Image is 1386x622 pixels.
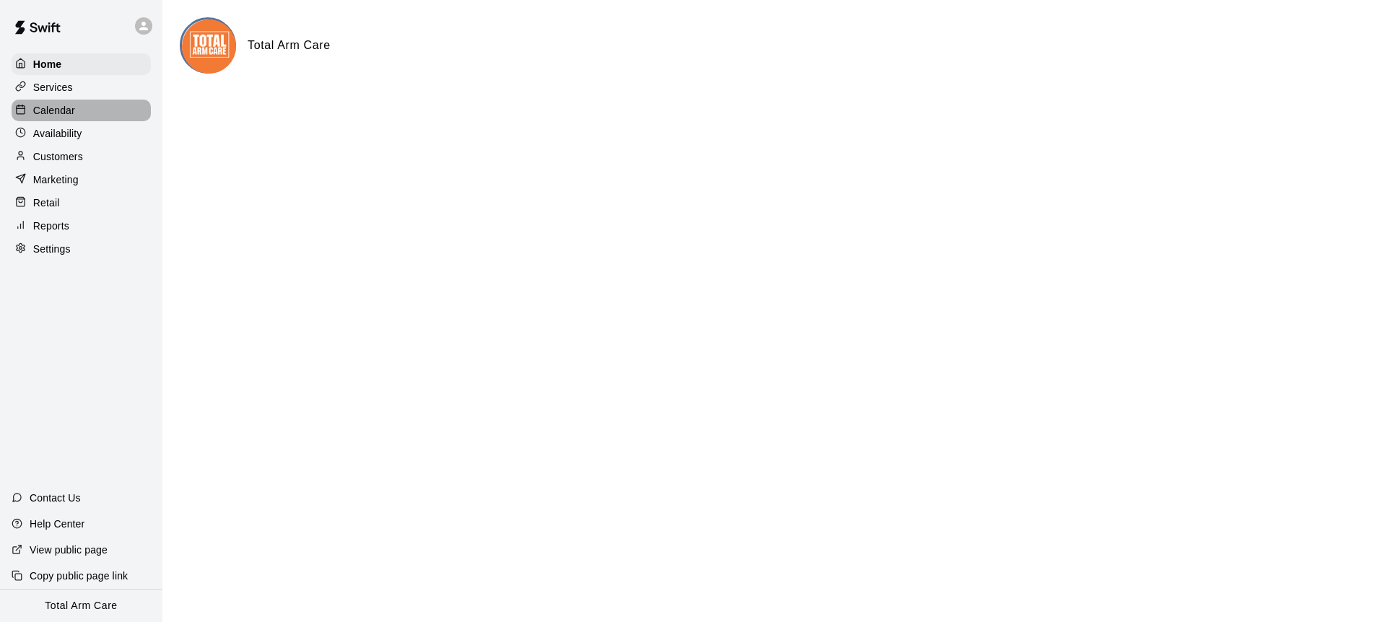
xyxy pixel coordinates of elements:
[12,215,151,237] a: Reports
[33,126,82,141] p: Availability
[182,19,236,74] img: Total Arm Care logo
[12,192,151,214] a: Retail
[30,543,108,557] p: View public page
[33,172,79,187] p: Marketing
[30,569,128,583] p: Copy public page link
[33,103,75,118] p: Calendar
[12,76,151,98] a: Services
[33,196,60,210] p: Retail
[12,53,151,75] a: Home
[30,491,81,505] p: Contact Us
[33,80,73,95] p: Services
[30,517,84,531] p: Help Center
[12,238,151,260] a: Settings
[45,598,117,613] p: Total Arm Care
[12,100,151,121] a: Calendar
[33,219,69,233] p: Reports
[33,242,71,256] p: Settings
[12,146,151,167] a: Customers
[12,123,151,144] a: Availability
[33,149,83,164] p: Customers
[248,36,331,55] h6: Total Arm Care
[12,169,151,190] a: Marketing
[33,57,62,71] p: Home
